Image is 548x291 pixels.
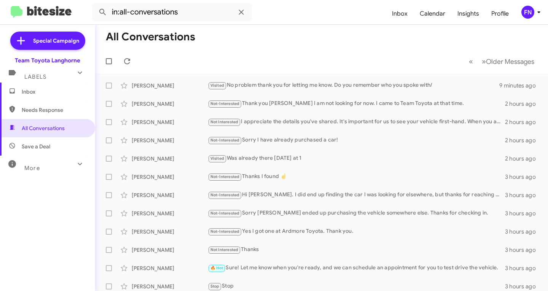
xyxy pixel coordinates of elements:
span: Needs Response [22,106,86,114]
div: Yes I got one at Ardmore Toyota. Thank you. [208,227,505,236]
div: I appreciate the details you've shared. It's important for us to see your vehicle first-hand. Whe... [208,118,505,126]
div: 3 hours ago [505,210,542,217]
div: [PERSON_NAME] [132,118,208,126]
div: 3 hours ago [505,264,542,272]
input: Search [92,3,252,21]
div: 9 minutes ago [499,82,542,89]
div: Was already there [DATE] at 1 [208,154,505,163]
div: 3 hours ago [505,191,542,199]
span: « [469,57,473,66]
div: [PERSON_NAME] [132,191,208,199]
span: Special Campaign [33,37,79,45]
h1: All Conversations [106,31,195,43]
a: Insights [451,3,485,25]
span: All Conversations [22,124,65,132]
div: FN [521,6,534,19]
a: Special Campaign [10,32,85,50]
div: Thank you [PERSON_NAME] I am not looking for now. I came to Team Toyota at that time. [208,99,505,108]
button: FN [515,6,540,19]
span: Not Interested [210,247,239,252]
span: Not-Interested [210,138,240,143]
div: Sure! Let me know when you're ready, and we can schedule an appointment for you to test drive the... [208,264,505,272]
span: Not-Interested [210,211,240,216]
div: 3 hours ago [505,228,542,235]
div: Thanks [208,245,505,254]
div: 2 hours ago [505,137,542,144]
span: » [482,57,486,66]
a: Profile [485,3,515,25]
div: 3 hours ago [505,246,542,254]
div: 2 hours ago [505,100,542,108]
div: [PERSON_NAME] [132,173,208,181]
span: Not-Interested [210,229,240,234]
span: 🔥 Hot [210,266,223,270]
span: More [24,165,40,172]
div: Sorry I have already purchased a car! [208,136,505,145]
div: [PERSON_NAME] [132,137,208,144]
span: Inbox [22,88,86,95]
button: Next [477,54,539,69]
div: Hi [PERSON_NAME]. I did end up finding the car I was looking for elsewhere, but thanks for reachi... [208,191,505,199]
nav: Page navigation example [465,54,539,69]
div: 2 hours ago [505,118,542,126]
div: [PERSON_NAME] [132,228,208,235]
span: Stop [210,284,220,289]
div: [PERSON_NAME] [132,155,208,162]
div: 3 hours ago [505,173,542,181]
span: Older Messages [486,57,534,66]
span: Not Interested [210,119,239,124]
div: [PERSON_NAME] [132,283,208,290]
div: 2 hours ago [505,155,542,162]
div: [PERSON_NAME] [132,246,208,254]
div: Sorry [PERSON_NAME] ended up purchasing the vehicle somewhere else. Thanks for checking in. [208,209,505,218]
span: Visited [210,156,224,161]
div: Stop [208,282,505,291]
a: Inbox [386,3,414,25]
div: [PERSON_NAME] [132,210,208,217]
div: [PERSON_NAME] [132,100,208,108]
span: Visited [210,83,224,88]
div: No problem thank you for letting me know. Do you remember who you spoke with/ [208,81,499,90]
span: Not-Interested [210,174,240,179]
div: Team Toyota Langhorne [15,57,80,64]
div: [PERSON_NAME] [132,82,208,89]
div: [PERSON_NAME] [132,264,208,272]
span: Labels [24,73,46,80]
span: Not-Interested [210,101,240,106]
a: Calendar [414,3,451,25]
button: Previous [464,54,478,69]
div: 3 hours ago [505,283,542,290]
span: Save a Deal [22,143,50,150]
span: Not-Interested [210,192,240,197]
div: Thanks I found ☝️ [208,172,505,181]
